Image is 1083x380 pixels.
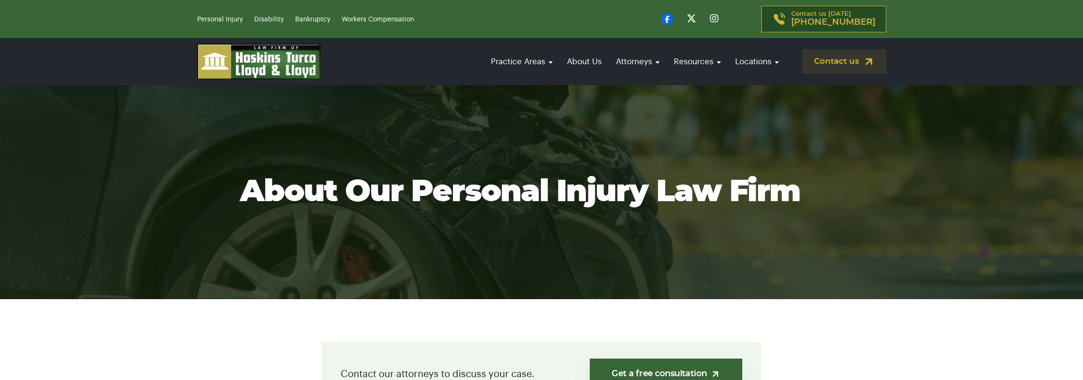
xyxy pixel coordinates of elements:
[240,175,843,209] h1: About Our Personal Injury Law Firm
[791,18,875,27] span: [PHONE_NUMBER]
[669,48,726,75] a: Resources
[254,16,284,23] a: Disability
[197,44,321,79] img: logo
[730,48,784,75] a: Locations
[295,16,330,23] a: Bankruptcy
[710,369,720,379] img: arrow-up-right-light.svg
[562,48,606,75] a: About Us
[761,6,886,32] a: Contact us [DATE][PHONE_NUMBER]
[197,16,243,23] a: Personal Injury
[486,48,557,75] a: Practice Areas
[342,16,414,23] a: Workers Compensation
[803,49,886,74] a: Contact us
[791,11,875,27] p: Contact us [DATE]
[611,48,664,75] a: Attorneys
